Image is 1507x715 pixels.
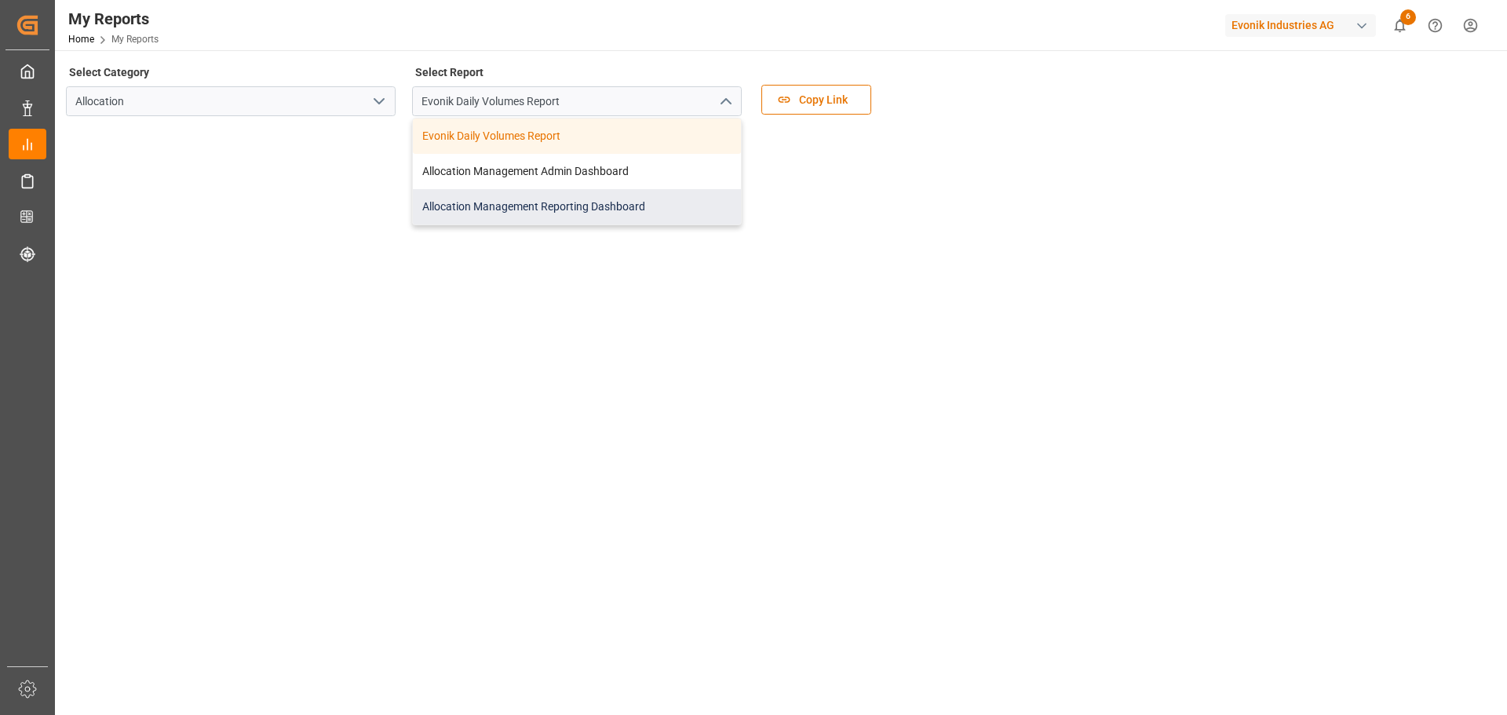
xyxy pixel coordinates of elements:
[761,85,871,115] button: Copy Link
[367,89,390,114] button: open menu
[791,92,856,108] span: Copy Link
[413,154,741,189] div: Allocation Management Admin Dashboard
[68,7,159,31] div: My Reports
[1225,14,1376,37] div: Evonik Industries AG
[68,34,94,45] a: Home
[1382,8,1418,43] button: show 6 new notifications
[1225,10,1382,40] button: Evonik Industries AG
[713,89,736,114] button: close menu
[66,61,151,83] label: Select Category
[412,86,742,116] input: Type to search/select
[412,61,486,83] label: Select Report
[66,86,396,116] input: Type to search/select
[1400,9,1416,25] span: 6
[1418,8,1453,43] button: Help Center
[413,119,741,154] div: Evonik Daily Volumes Report
[413,189,741,224] div: Allocation Management Reporting Dashboard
